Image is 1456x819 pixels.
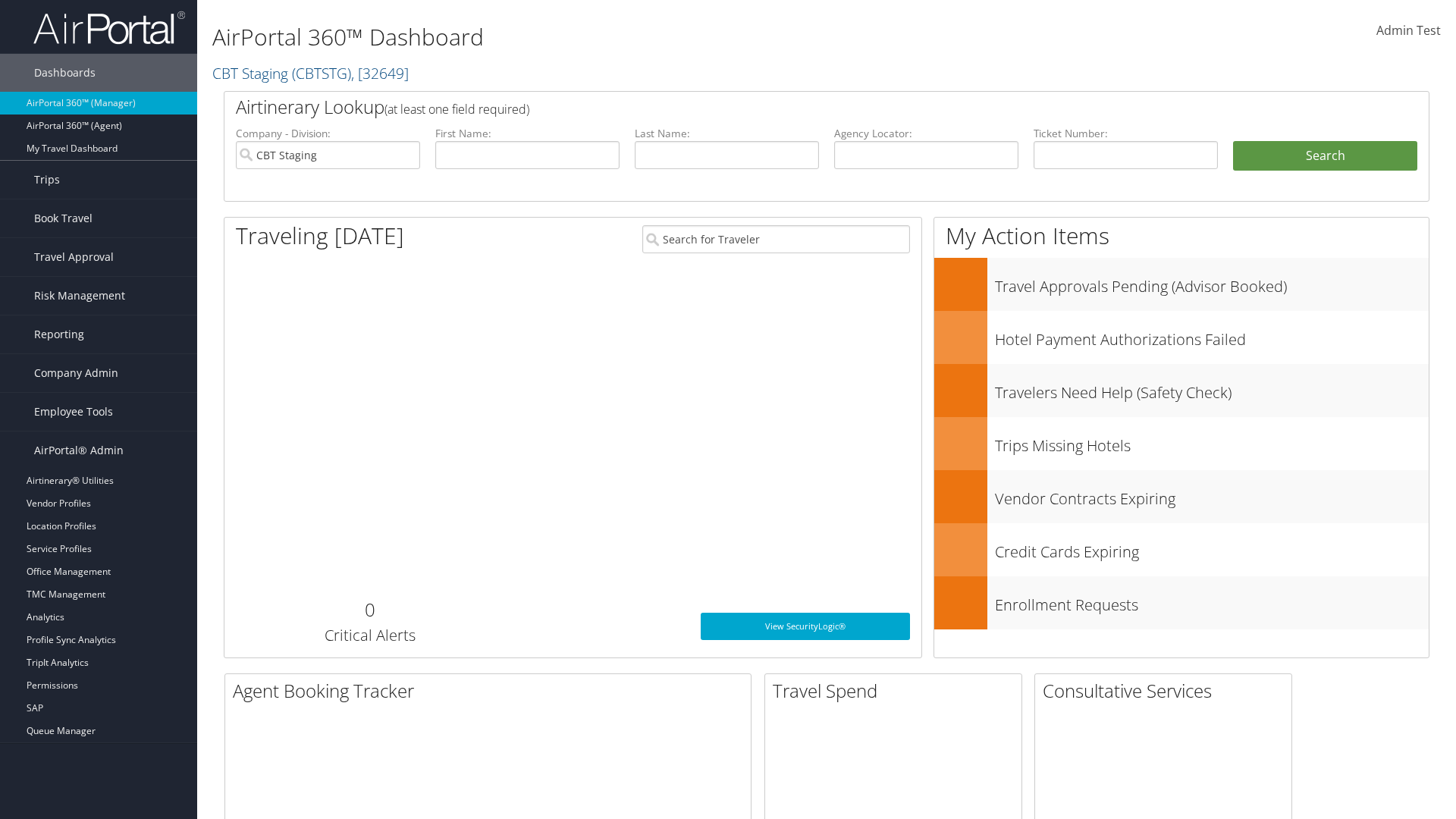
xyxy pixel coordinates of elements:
[236,220,404,252] h1: Traveling [DATE]
[995,587,1429,616] h3: Enrollment Requests
[934,220,1429,252] h1: My Action Items
[292,63,351,83] span: ( CBTSTG )
[934,470,1429,523] a: Vendor Contracts Expiring
[435,126,620,141] label: First Name:
[34,238,114,276] span: Travel Approval
[236,597,504,623] h2: 0
[1233,141,1417,171] button: Search
[34,161,60,199] span: Trips
[384,101,529,118] span: (at least one field required)
[934,311,1429,364] a: Hotel Payment Authorizations Failed
[1376,8,1441,55] a: Admin Test
[34,54,96,92] span: Dashboards
[34,431,124,469] span: AirPortal® Admin
[212,63,409,83] a: CBT Staging
[995,322,1429,350] h3: Hotel Payment Authorizations Failed
[34,393,113,431] span: Employee Tools
[995,428,1429,457] h3: Trips Missing Hotels
[34,354,118,392] span: Company Admin
[635,126,819,141] label: Last Name:
[995,481,1429,510] h3: Vendor Contracts Expiring
[995,534,1429,563] h3: Credit Cards Expiring
[236,94,1317,120] h2: Airtinerary Lookup
[212,21,1031,53] h1: AirPortal 360™ Dashboard
[1376,22,1441,39] span: Admin Test
[1043,678,1291,704] h2: Consultative Services
[34,277,125,315] span: Risk Management
[934,523,1429,576] a: Credit Cards Expiring
[236,625,504,646] h3: Critical Alerts
[236,126,420,141] label: Company - Division:
[701,613,910,640] a: View SecurityLogic®
[934,364,1429,417] a: Travelers Need Help (Safety Check)
[1034,126,1218,141] label: Ticket Number:
[773,678,1021,704] h2: Travel Spend
[642,225,910,253] input: Search for Traveler
[934,576,1429,629] a: Enrollment Requests
[934,417,1429,470] a: Trips Missing Hotels
[351,63,409,83] span: , [ 32649 ]
[995,375,1429,403] h3: Travelers Need Help (Safety Check)
[934,258,1429,311] a: Travel Approvals Pending (Advisor Booked)
[834,126,1018,141] label: Agency Locator:
[233,678,751,704] h2: Agent Booking Tracker
[34,199,93,237] span: Book Travel
[995,268,1429,297] h3: Travel Approvals Pending (Advisor Booked)
[34,315,84,353] span: Reporting
[33,10,185,45] img: airportal-logo.png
